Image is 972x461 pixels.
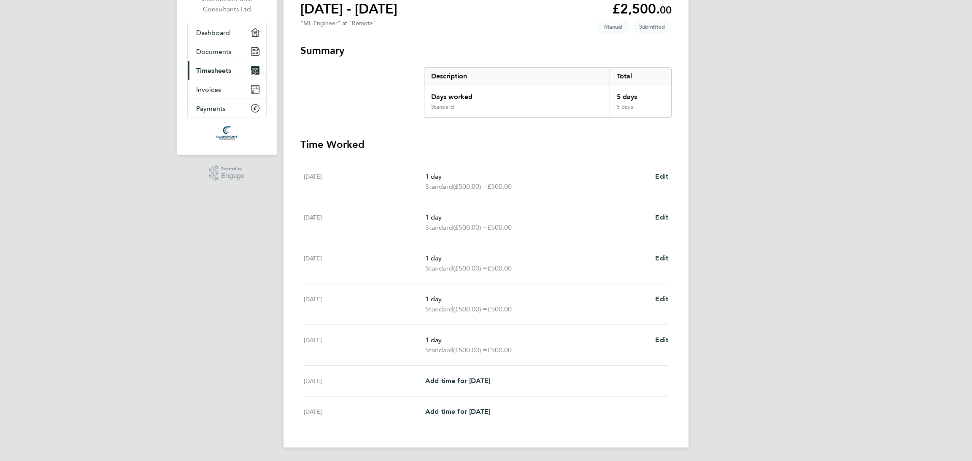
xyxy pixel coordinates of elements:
a: Add time for [DATE] [425,376,490,386]
app-decimal: £2,500. [612,1,672,17]
span: Standard [425,263,453,273]
p: 1 day [425,253,648,263]
span: Powered by [221,165,245,172]
div: [DATE] [304,212,425,233]
img: claremontconsulting1-logo-retina.png [216,126,237,140]
a: Dashboard [188,23,266,42]
span: Standard [425,182,453,192]
span: Add time for [DATE] [425,377,490,385]
a: Payments [188,99,266,118]
div: Summary [424,67,672,118]
div: Days worked [424,85,610,104]
a: Powered byEngage [209,165,245,181]
h3: Time Worked [300,138,672,151]
span: Invoices [196,86,221,94]
span: (£500.00) = [453,346,487,354]
span: £500.00 [487,305,512,313]
span: Standard [425,304,453,314]
p: 1 day [425,294,648,304]
p: 1 day [425,335,648,345]
div: Description [424,68,610,85]
div: 5 days [610,85,671,104]
span: Standard [425,222,453,233]
div: [DATE] [304,294,425,314]
a: Invoices [188,80,266,99]
a: Edit [655,335,668,345]
div: 5 days [610,104,671,117]
span: (£500.00) = [453,223,487,231]
div: [DATE] [304,335,425,355]
div: Total [610,68,671,85]
span: Engage [221,172,245,180]
span: (£500.00) = [453,182,487,190]
a: Add time for [DATE] [425,407,490,417]
div: "ML Engineer" at "Remote" [300,20,376,27]
span: Standard [425,345,453,355]
a: Edit [655,212,668,222]
p: 1 day [425,172,648,182]
span: £500.00 [487,264,512,272]
span: Edit [655,336,668,344]
span: £500.00 [487,346,512,354]
span: Timesheets [196,67,231,75]
span: 00 [660,4,672,16]
span: This timesheet is Submitted. [632,20,672,34]
a: Edit [655,253,668,263]
span: £500.00 [487,223,512,231]
h1: [DATE] - [DATE] [300,0,397,17]
span: £500.00 [487,182,512,190]
div: [DATE] [304,376,425,386]
div: [DATE] [304,407,425,417]
span: Edit [655,213,668,221]
span: (£500.00) = [453,305,487,313]
span: Add time for [DATE] [425,407,490,415]
span: Edit [655,295,668,303]
span: (£500.00) = [453,264,487,272]
a: Edit [655,294,668,304]
span: Documents [196,48,232,56]
div: [DATE] [304,172,425,192]
span: Edit [655,254,668,262]
h3: Summary [300,44,672,57]
span: Dashboard [196,29,230,37]
a: Edit [655,172,668,182]
a: Go to home page [187,126,267,140]
p: 1 day [425,212,648,222]
span: Payments [196,105,226,113]
div: [DATE] [304,253,425,273]
div: Standard [431,104,454,110]
span: This timesheet was manually created. [597,20,629,34]
a: Timesheets [188,61,266,80]
span: Edit [655,172,668,180]
a: Documents [188,42,266,61]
